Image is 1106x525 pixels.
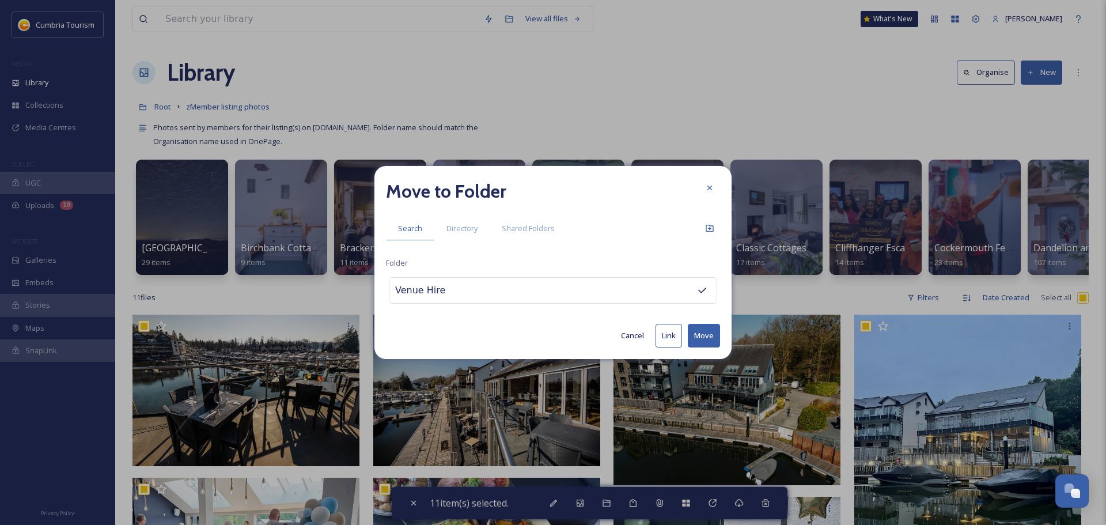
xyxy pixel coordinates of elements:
span: Directory [446,223,478,234]
input: Search for a folder [389,278,516,303]
button: Cancel [615,324,650,347]
span: Search [398,223,422,234]
button: Move [688,324,720,348]
span: Shared Folders [502,223,555,234]
button: Link [656,324,682,348]
h2: Move to Folder [386,177,506,205]
button: Open Chat [1055,474,1089,508]
span: Folder [386,258,408,269]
